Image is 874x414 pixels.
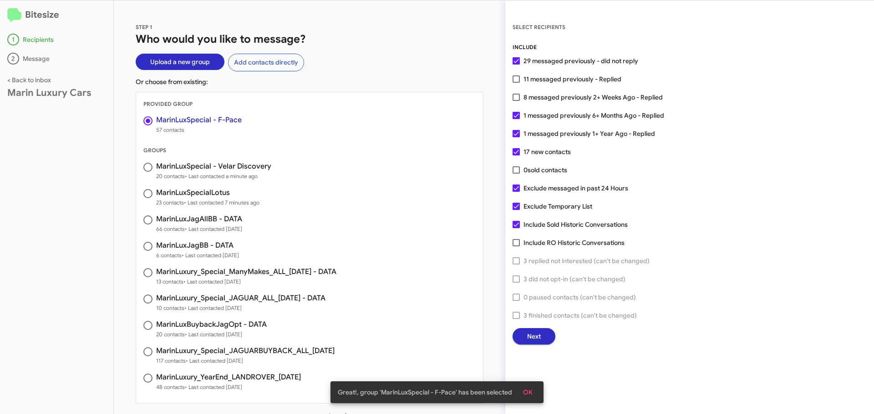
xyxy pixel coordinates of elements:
span: • Last contacted [DATE] [186,357,243,364]
span: • Last contacted [DATE] [183,278,241,285]
span: 29 messaged previously - did not reply [523,55,638,66]
span: 8 messaged previously 2+ Weeks Ago - Replied [523,92,663,103]
h3: MarinLuxury_Special_JAGUARBUYBACK_ALL_[DATE] [156,347,335,354]
span: 17 new contacts [523,146,571,157]
div: Message [7,53,106,65]
span: SELECT RECIPIENTS [513,24,565,30]
h3: MarinLuxury_YearEnd_LANDROVER_[DATE] [156,374,301,381]
div: 1 [7,34,19,45]
h3: MarinLuxBuybackJagOpt - DATA [156,321,267,328]
span: • Last contacted [DATE] [185,331,242,338]
span: 3 replied not interested (can't be changed) [523,255,650,266]
button: Add contacts directly [228,54,304,71]
h1: Who would you like to message? [136,32,483,46]
span: 0 [523,165,567,175]
h3: MarinLuxJagBB - DATA [156,242,239,249]
span: 20 contacts [156,330,267,339]
span: 20 contacts [156,172,271,181]
span: 13 contacts [156,277,336,286]
span: 117 contacts [156,356,335,365]
div: 2 [7,53,19,65]
span: Include Sold Historic Conversations [523,219,628,230]
span: • Last contacted a minute ago [185,173,258,180]
h3: MarinLuxSpecial - Velar Discovery [156,163,271,170]
button: Next [513,328,555,344]
button: Upload a new group [136,54,224,70]
span: Upload a new group [150,54,210,70]
span: • Last contacted [DATE] [185,225,242,232]
button: OK [516,384,540,400]
div: Recipients [7,34,106,45]
a: < Back to inbox [7,76,51,84]
div: Marin Luxury Cars [7,88,106,97]
span: Include RO Historic Conversations [523,237,625,248]
span: 1 messaged previously 1+ Year Ago - Replied [523,128,655,139]
span: 66 contacts [156,224,242,234]
span: 11 messaged previously - Replied [523,74,621,85]
h3: MarinLuxSpecialLotus [156,189,259,196]
div: PROVIDED GROUP [136,100,483,109]
h3: MarinLuxJagAllBB - DATA [156,215,242,223]
span: STEP 1 [136,24,152,30]
span: • Last contacted [DATE] [184,304,242,311]
span: Exclude messaged in past 24 Hours [523,183,628,194]
span: 10 contacts [156,304,325,313]
span: OK [523,384,533,400]
span: • Last contacted [DATE] [185,384,242,390]
p: Or choose from existing: [136,77,483,86]
span: • Last contacted [DATE] [182,252,239,259]
img: logo-minimal.svg [7,8,21,23]
span: Great!, group 'MarinLuxSpecial - F-Pace' has been selected [338,388,512,397]
span: 23 contacts [156,198,259,207]
span: Next [527,328,541,344]
span: 57 contacts [156,125,242,135]
h3: MarinLuxSpecial - F-Pace [156,116,242,124]
div: GROUPS [136,146,483,155]
div: INCLUDE [513,43,867,52]
h3: MarinLuxury_Special_JAGUAR_ALL_[DATE] - DATA [156,294,325,302]
span: 3 finished contacts (can't be changed) [523,310,637,321]
span: 1 messaged previously 6+ Months Ago - Replied [523,110,664,121]
h3: MarinLuxury_Special_ManyMakes_ALL_[DATE] - DATA [156,268,336,275]
span: 0 paused contacts (can't be changed) [523,292,636,303]
span: 48 contacts [156,383,301,392]
span: • Last contacted 7 minutes ago [184,199,259,206]
h2: Bitesize [7,8,106,23]
span: 6 contacts [156,251,239,260]
span: 3 did not opt-in (can't be changed) [523,274,625,284]
span: Exclude Temporary List [523,201,592,212]
span: sold contacts [528,166,567,174]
